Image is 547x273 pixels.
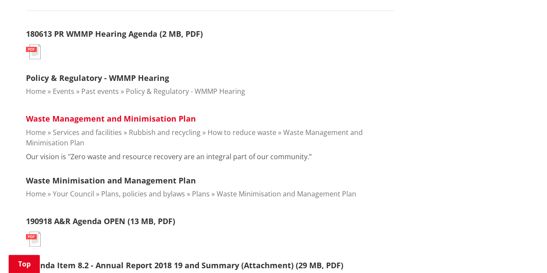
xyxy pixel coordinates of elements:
[26,87,46,96] a: Home
[26,44,41,59] img: document-pdf.svg
[26,216,175,226] a: 190918 A&R Agenda OPEN (13 MB, PDF)
[26,73,169,83] a: Policy & Regulatory - WMMP Hearing
[53,87,74,96] a: Events
[26,231,41,247] img: document-pdf.svg
[26,128,363,148] a: Waste Management and Minimisation Plan
[126,87,245,96] a: Policy & Regulatory - WMMP Hearing
[208,128,276,137] a: How to reduce waste
[26,29,203,39] a: 180613 PR WMMP Hearing Agenda (2 MB, PDF)
[81,87,119,96] a: Past events
[507,237,538,268] iframe: Messenger Launcher
[26,260,343,270] a: Agenda Item 8.2 - Annual Report 2018 19 and Summary (Attachment) (29 MB, PDF)
[26,151,312,162] p: Our vision is "Zero waste and resource recovery are an integral part of our community.”
[9,255,40,273] a: Top
[26,175,196,186] a: Waste Minimisation and Management Plan
[26,113,196,124] a: Waste Management and Minimisation Plan
[101,189,185,199] a: Plans, policies and bylaws
[53,189,94,199] a: Your Council
[53,128,122,137] a: Services and facilities
[217,189,356,199] a: Waste Minimisation and Management Plan
[26,189,46,199] a: Home
[26,128,46,137] a: Home
[129,128,201,137] a: Rubbish and recycling
[192,189,210,199] a: Plans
